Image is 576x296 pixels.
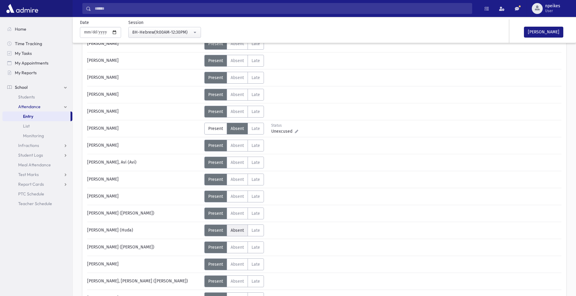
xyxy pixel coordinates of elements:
[18,104,41,109] span: Attendance
[231,211,244,216] span: Absent
[18,201,52,206] span: Teacher Schedule
[84,224,204,236] div: [PERSON_NAME] (Huda)
[84,157,204,168] div: [PERSON_NAME], Avi (Avi)
[2,199,72,208] a: Teacher Schedule
[2,48,72,58] a: My Tasks
[84,123,204,135] div: [PERSON_NAME]
[208,75,223,80] span: Present
[208,160,223,165] span: Present
[204,157,264,168] div: AttTypes
[2,68,72,78] a: My Reports
[18,143,39,148] span: Infractions
[84,208,204,219] div: [PERSON_NAME] ([PERSON_NAME])
[271,128,295,135] span: Unexcused
[23,133,44,138] span: Monitoring
[231,126,244,131] span: Absent
[545,8,560,13] span: User
[252,143,260,148] span: Late
[252,75,260,80] span: Late
[91,3,472,14] input: Search
[2,102,72,111] a: Attendance
[2,58,72,68] a: My Appointments
[18,94,35,100] span: Students
[231,92,244,97] span: Absent
[208,279,223,284] span: Present
[204,38,264,50] div: AttTypes
[208,58,223,63] span: Present
[2,111,71,121] a: Entry
[2,39,72,48] a: Time Tracking
[84,258,204,270] div: [PERSON_NAME]
[231,279,244,284] span: Absent
[204,106,264,118] div: AttTypes
[204,275,264,287] div: AttTypes
[252,262,260,267] span: Late
[208,262,223,267] span: Present
[15,51,32,56] span: My Tasks
[84,89,204,101] div: [PERSON_NAME]
[252,41,260,46] span: Late
[2,24,72,34] a: Home
[84,275,204,287] div: [PERSON_NAME], [PERSON_NAME] ([PERSON_NAME])
[84,55,204,67] div: [PERSON_NAME]
[208,92,223,97] span: Present
[23,123,30,129] span: List
[231,109,244,114] span: Absent
[2,189,72,199] a: PTC Schedule
[18,172,39,177] span: Test Marks
[204,191,264,202] div: AttTypes
[2,150,72,160] a: Student Logs
[84,191,204,202] div: [PERSON_NAME]
[231,160,244,165] span: Absent
[271,123,298,128] div: Status
[15,85,28,90] span: School
[524,27,563,38] button: [PERSON_NAME]
[2,131,72,141] a: Monitoring
[252,211,260,216] span: Late
[231,58,244,63] span: Absent
[204,123,264,135] div: AttTypes
[208,143,223,148] span: Present
[252,126,260,131] span: Late
[204,241,264,253] div: AttTypes
[208,177,223,182] span: Present
[252,245,260,250] span: Late
[84,174,204,185] div: [PERSON_NAME]
[208,211,223,216] span: Present
[208,228,223,233] span: Present
[252,228,260,233] span: Late
[18,152,43,158] span: Student Logs
[208,245,223,250] span: Present
[208,194,223,199] span: Present
[128,19,143,26] label: Session
[18,181,44,187] span: Report Cards
[204,174,264,185] div: AttTypes
[545,4,560,8] span: npeikes
[252,160,260,165] span: Late
[2,170,72,179] a: Test Marks
[128,27,201,38] button: 8H-Hebrew(9:00AM-12:30PM)
[208,41,223,46] span: Present
[204,208,264,219] div: AttTypes
[84,241,204,253] div: [PERSON_NAME] ([PERSON_NAME])
[2,141,72,150] a: Infractions
[252,177,260,182] span: Late
[231,245,244,250] span: Absent
[2,92,72,102] a: Students
[2,82,72,92] a: School
[231,262,244,267] span: Absent
[204,72,264,84] div: AttTypes
[204,224,264,236] div: AttTypes
[204,55,264,67] div: AttTypes
[231,41,244,46] span: Absent
[2,121,72,131] a: List
[15,60,48,66] span: My Appointments
[252,279,260,284] span: Late
[252,92,260,97] span: Late
[231,75,244,80] span: Absent
[2,160,72,170] a: Meal Attendance
[204,89,264,101] div: AttTypes
[15,70,37,75] span: My Reports
[23,114,33,119] span: Entry
[231,228,244,233] span: Absent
